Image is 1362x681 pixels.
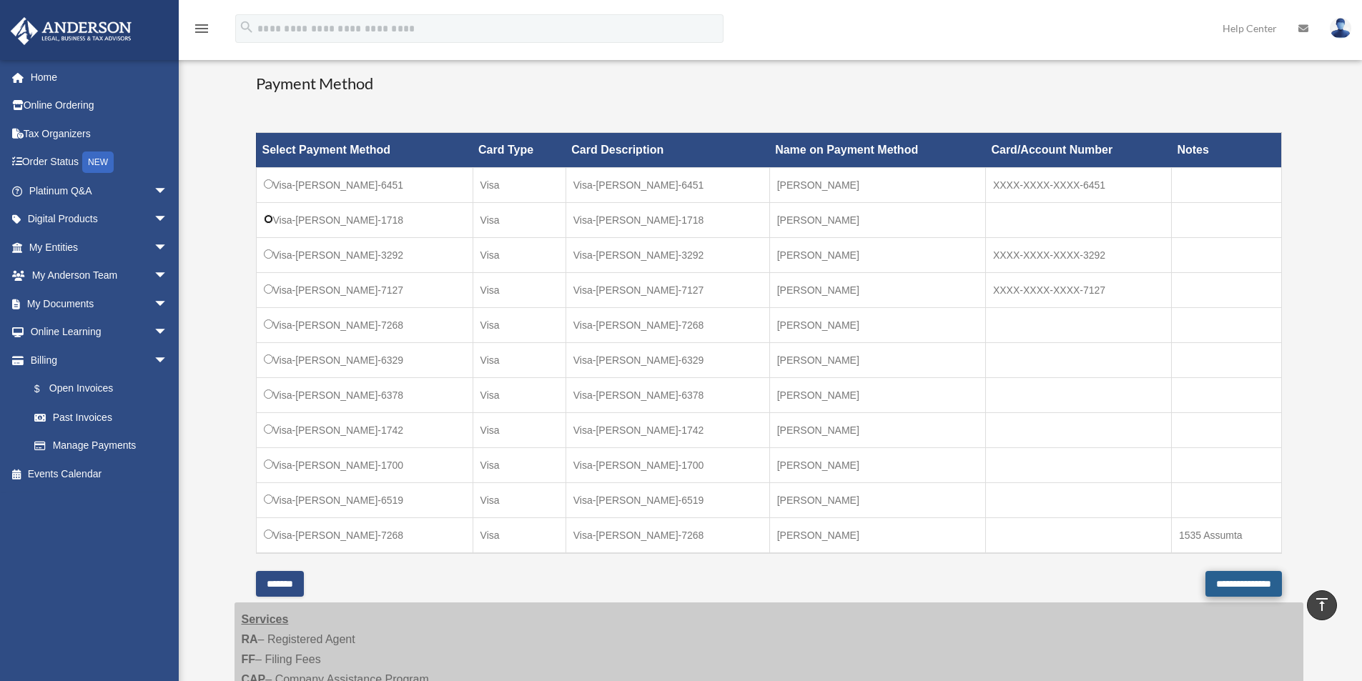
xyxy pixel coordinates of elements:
[1313,596,1331,613] i: vertical_align_top
[1307,590,1337,620] a: vertical_align_top
[566,518,769,554] td: Visa-[PERSON_NAME]-7268
[6,17,136,45] img: Anderson Advisors Platinum Portal
[769,378,985,413] td: [PERSON_NAME]
[566,308,769,343] td: Visa-[PERSON_NAME]-7268
[566,448,769,483] td: Visa-[PERSON_NAME]-1700
[473,413,566,448] td: Visa
[193,20,210,37] i: menu
[473,308,566,343] td: Visa
[10,318,189,347] a: Online Learningarrow_drop_down
[473,133,566,168] th: Card Type
[473,448,566,483] td: Visa
[256,483,473,518] td: Visa-[PERSON_NAME]-6519
[154,346,182,375] span: arrow_drop_down
[10,148,189,177] a: Order StatusNEW
[985,133,1171,168] th: Card/Account Number
[769,413,985,448] td: [PERSON_NAME]
[566,483,769,518] td: Visa-[PERSON_NAME]-6519
[10,205,189,234] a: Digital Productsarrow_drop_down
[473,343,566,378] td: Visa
[10,289,189,318] a: My Documentsarrow_drop_down
[42,380,49,398] span: $
[769,308,985,343] td: [PERSON_NAME]
[239,19,255,35] i: search
[769,518,985,554] td: [PERSON_NAME]
[256,413,473,448] td: Visa-[PERSON_NAME]-1742
[242,613,289,625] strong: Services
[20,374,175,404] a: $Open Invoices
[769,133,985,168] th: Name on Payment Method
[10,91,189,120] a: Online Ordering
[1171,133,1281,168] th: Notes
[256,448,473,483] td: Visa-[PERSON_NAME]-1700
[256,378,473,413] td: Visa-[PERSON_NAME]-6378
[256,518,473,554] td: Visa-[PERSON_NAME]-7268
[473,378,566,413] td: Visa
[769,168,985,203] td: [PERSON_NAME]
[256,273,473,308] td: Visa-[PERSON_NAME]-7127
[10,233,189,262] a: My Entitiesarrow_drop_down
[154,318,182,347] span: arrow_drop_down
[256,73,1282,95] h3: Payment Method
[566,203,769,238] td: Visa-[PERSON_NAME]-1718
[473,483,566,518] td: Visa
[154,177,182,206] span: arrow_drop_down
[566,133,769,168] th: Card Description
[769,238,985,273] td: [PERSON_NAME]
[769,448,985,483] td: [PERSON_NAME]
[10,459,189,488] a: Events Calendar
[242,633,258,645] strong: RA
[256,203,473,238] td: Visa-[PERSON_NAME]-1718
[1171,518,1281,554] td: 1535 Assumta
[154,262,182,291] span: arrow_drop_down
[256,238,473,273] td: Visa-[PERSON_NAME]-3292
[10,346,182,374] a: Billingarrow_drop_down
[1330,18,1351,39] img: User Pic
[566,378,769,413] td: Visa-[PERSON_NAME]-6378
[242,653,256,665] strong: FF
[20,403,182,432] a: Past Invoices
[256,308,473,343] td: Visa-[PERSON_NAME]-7268
[985,273,1171,308] td: XXXX-XXXX-XXXX-7127
[82,151,114,173] div: NEW
[473,203,566,238] td: Visa
[985,238,1171,273] td: XXXX-XXXX-XXXX-3292
[20,432,182,460] a: Manage Payments
[154,289,182,319] span: arrow_drop_down
[985,168,1171,203] td: XXXX-XXXX-XXXX-6451
[473,518,566,554] td: Visa
[10,63,189,91] a: Home
[566,273,769,308] td: Visa-[PERSON_NAME]-7127
[566,413,769,448] td: Visa-[PERSON_NAME]-1742
[154,205,182,234] span: arrow_drop_down
[193,25,210,37] a: menu
[566,343,769,378] td: Visa-[PERSON_NAME]-6329
[256,343,473,378] td: Visa-[PERSON_NAME]-6329
[256,168,473,203] td: Visa-[PERSON_NAME]-6451
[769,273,985,308] td: [PERSON_NAME]
[769,343,985,378] td: [PERSON_NAME]
[10,177,189,205] a: Platinum Q&Aarrow_drop_down
[10,262,189,290] a: My Anderson Teamarrow_drop_down
[256,133,473,168] th: Select Payment Method
[769,203,985,238] td: [PERSON_NAME]
[154,233,182,262] span: arrow_drop_down
[473,168,566,203] td: Visa
[566,238,769,273] td: Visa-[PERSON_NAME]-3292
[473,238,566,273] td: Visa
[566,168,769,203] td: Visa-[PERSON_NAME]-6451
[10,119,189,148] a: Tax Organizers
[769,483,985,518] td: [PERSON_NAME]
[473,273,566,308] td: Visa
